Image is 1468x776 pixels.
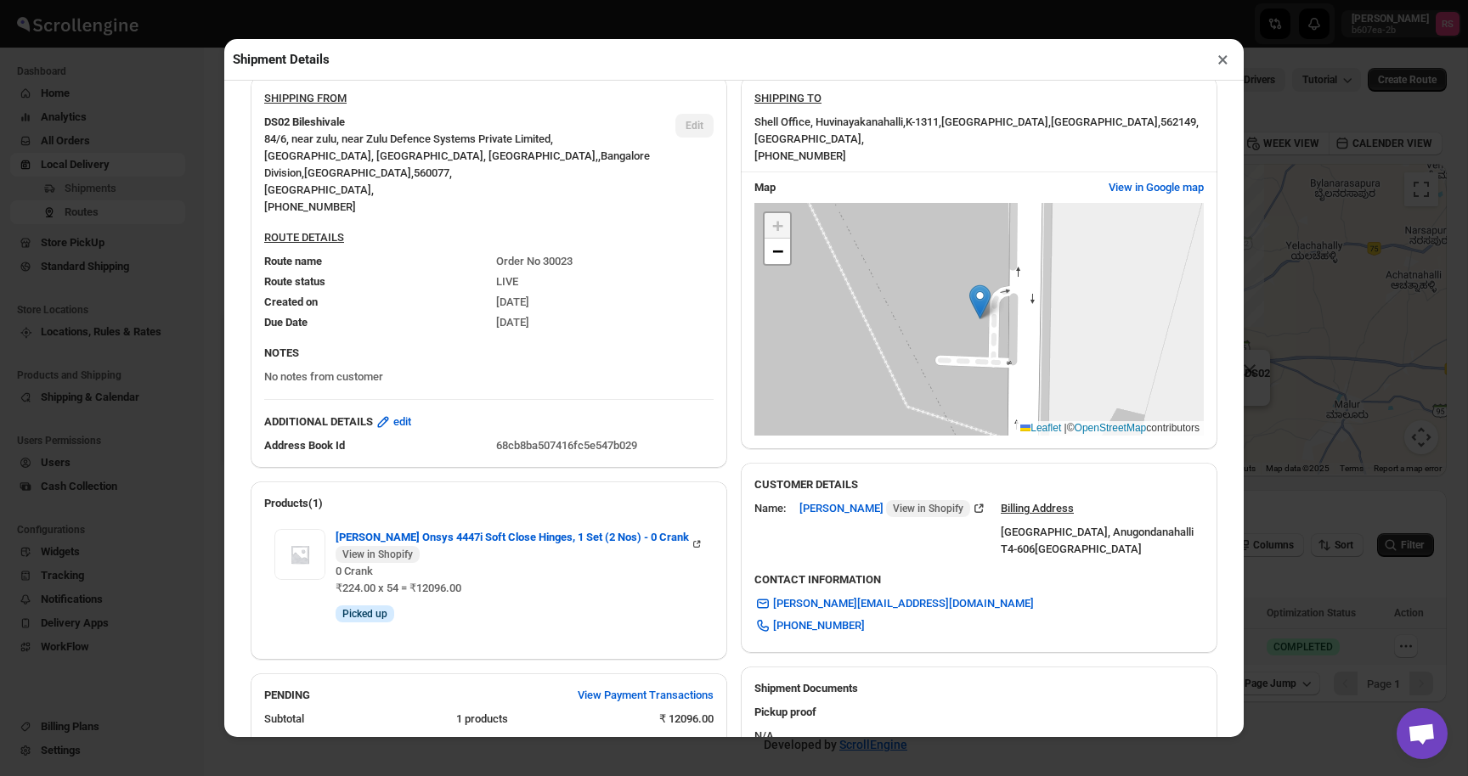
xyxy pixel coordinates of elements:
[233,51,330,68] h2: Shipment Details
[274,529,325,580] img: Item
[754,92,822,104] u: SHIPPING TO
[496,295,529,308] span: [DATE]
[264,149,650,179] span: Bangalore Division ,
[496,316,529,329] span: [DATE]
[264,711,443,728] div: Subtotal
[1020,422,1061,434] a: Leaflet
[342,607,387,621] span: Picked up
[336,531,703,543] a: [PERSON_NAME] Onsys 4447i Soft Close Hinges, 1 Set (2 Nos) - 0 Crank View in Shopify
[336,565,373,577] span: 0 Crank
[1098,174,1214,201] button: View in Google map
[264,495,714,512] h2: Products(1)
[799,502,987,515] a: [PERSON_NAME] View in Shopify
[578,687,714,704] span: View Payment Transactions
[906,115,941,128] span: K-1311 ,
[772,240,783,261] span: −
[264,183,374,196] span: [GEOGRAPHIC_DATA] ,
[744,612,875,639] a: [PHONE_NUMBER]
[754,704,1204,721] h3: Pickup proof
[496,439,637,452] span: 68cb8ba507416fc5e547b029
[765,239,790,264] a: Zoom out
[336,529,690,563] span: [PERSON_NAME] Onsys 4447i Soft Close Hinges, 1 Set (2 Nos) - 0 Crank
[754,500,786,517] div: Name:
[264,316,308,329] span: Due Date
[264,734,669,751] div: Shipping
[264,370,383,383] span: No notes from customer
[264,200,356,213] span: [PHONE_NUMBER]
[264,114,345,131] b: DS02 Bileshivale
[264,295,318,308] span: Created on
[754,571,1204,588] h3: CONTACT INFORMATION
[893,502,963,515] span: View in Shopify
[799,500,970,517] span: [PERSON_NAME]
[342,548,413,561] span: View in Shopify
[754,476,1204,493] h3: CUSTOMER DETAILS
[264,275,325,288] span: Route status
[1160,115,1199,128] span: 562149 ,
[773,617,865,634] span: [PHONE_NUMBER]
[754,680,1204,697] h2: Shipment Documents
[683,734,714,751] div: ₹ 0.00
[264,413,373,430] b: ADDITIONAL DETAILS
[456,711,646,728] div: 1 products
[304,166,414,179] span: [GEOGRAPHIC_DATA] ,
[1001,502,1074,515] u: Billing Address
[1051,115,1160,128] span: [GEOGRAPHIC_DATA] ,
[264,346,299,359] b: NOTES
[754,181,776,194] b: Map
[567,682,724,709] button: View Payment Transactions
[744,590,1044,617] a: [PERSON_NAME][EMAIL_ADDRESS][DOMAIN_NAME]
[264,439,345,452] span: Address Book Id
[941,115,1051,128] span: [GEOGRAPHIC_DATA] ,
[754,132,864,145] span: [GEOGRAPHIC_DATA] ,
[264,132,598,162] span: 84/6, near zulu, near Zulu Defence Systems Private Limited, [GEOGRAPHIC_DATA], [GEOGRAPHIC_DATA],...
[969,284,991,319] img: Marker
[496,255,573,267] span: Order No 30023
[1109,179,1204,196] span: View in Google map
[772,215,783,236] span: +
[336,582,461,594] span: ₹224.00 x 54 = ₹12096.00
[598,149,601,162] span: ,
[659,711,714,728] div: ₹ 12096.00
[264,92,347,104] u: SHIPPING FROM
[1064,422,1067,434] span: |
[264,255,322,267] span: Route name
[1075,422,1147,434] a: OpenStreetMap
[364,408,421,436] button: edit
[765,213,790,239] a: Zoom in
[754,149,846,162] span: [PHONE_NUMBER]
[264,231,344,244] u: ROUTE DETAILS
[1211,48,1235,71] button: ×
[741,697,1217,751] div: N/A
[773,595,1034,612] span: [PERSON_NAME][EMAIL_ADDRESS][DOMAIN_NAME]
[414,166,452,179] span: 560077 ,
[1397,708,1448,759] div: Open chat
[496,275,518,288] span: LIVE
[1016,421,1204,436] div: © contributors
[393,413,411,430] span: edit
[754,115,906,128] span: Shell Office, Huvinayakanahalli ,
[264,687,310,704] h2: PENDING
[1001,524,1194,558] div: [GEOGRAPHIC_DATA], Anugondanahalli T4-606 [GEOGRAPHIC_DATA]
